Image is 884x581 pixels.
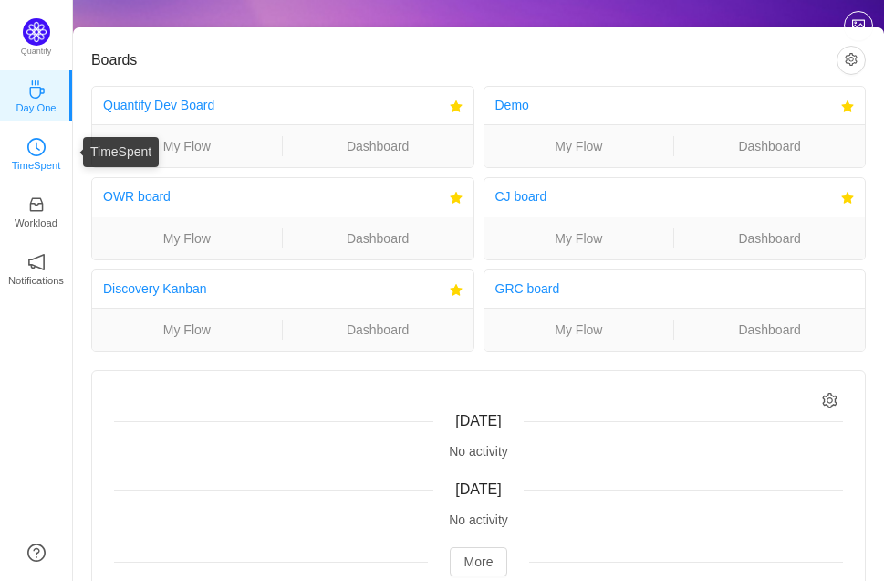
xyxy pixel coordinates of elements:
a: My Flow [484,320,674,340]
a: My Flow [92,228,282,248]
i: icon: inbox [27,195,46,214]
i: icon: setting [822,393,837,408]
a: Dashboard [674,136,865,156]
a: OWR board [103,189,171,204]
a: Dashboard [674,228,865,248]
a: icon: inboxWorkload [27,201,46,219]
a: Dashboard [283,228,473,248]
a: Demo [495,98,529,112]
i: icon: star [450,284,463,297]
button: icon: picture [844,11,873,40]
a: Quantify Dev Board [103,98,214,112]
a: Discovery Kanban [103,281,207,296]
button: icon: setting [837,46,866,75]
h3: Boards [91,51,837,69]
button: More [450,547,508,576]
a: Dashboard [283,320,473,340]
i: icon: star [841,100,854,113]
a: CJ board [495,189,547,204]
i: icon: coffee [27,80,46,99]
a: icon: notificationNotifications [27,259,46,277]
div: No activity [114,511,843,530]
a: My Flow [484,228,674,248]
p: Notifications [8,272,64,289]
i: icon: clock-circle [27,138,46,156]
a: My Flow [92,320,282,340]
i: icon: star [450,192,463,205]
a: icon: clock-circleTimeSpent [27,143,46,162]
a: GRC board [495,281,560,296]
i: icon: notification [27,253,46,271]
a: icon: question-circle [27,544,46,562]
a: My Flow [92,136,282,156]
i: icon: star [450,100,463,113]
p: Day One [16,100,56,116]
i: icon: star [841,192,854,205]
a: icon: coffeeDay One [27,86,46,104]
img: Quantify [23,18,50,46]
span: [DATE] [455,481,501,497]
a: Dashboard [283,136,473,156]
p: TimeSpent [12,157,61,174]
span: [DATE] [455,413,501,428]
div: No activity [114,442,843,461]
a: Dashboard [674,320,865,340]
a: My Flow [484,136,674,156]
p: Workload [15,215,57,231]
p: Quantify [21,46,52,58]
